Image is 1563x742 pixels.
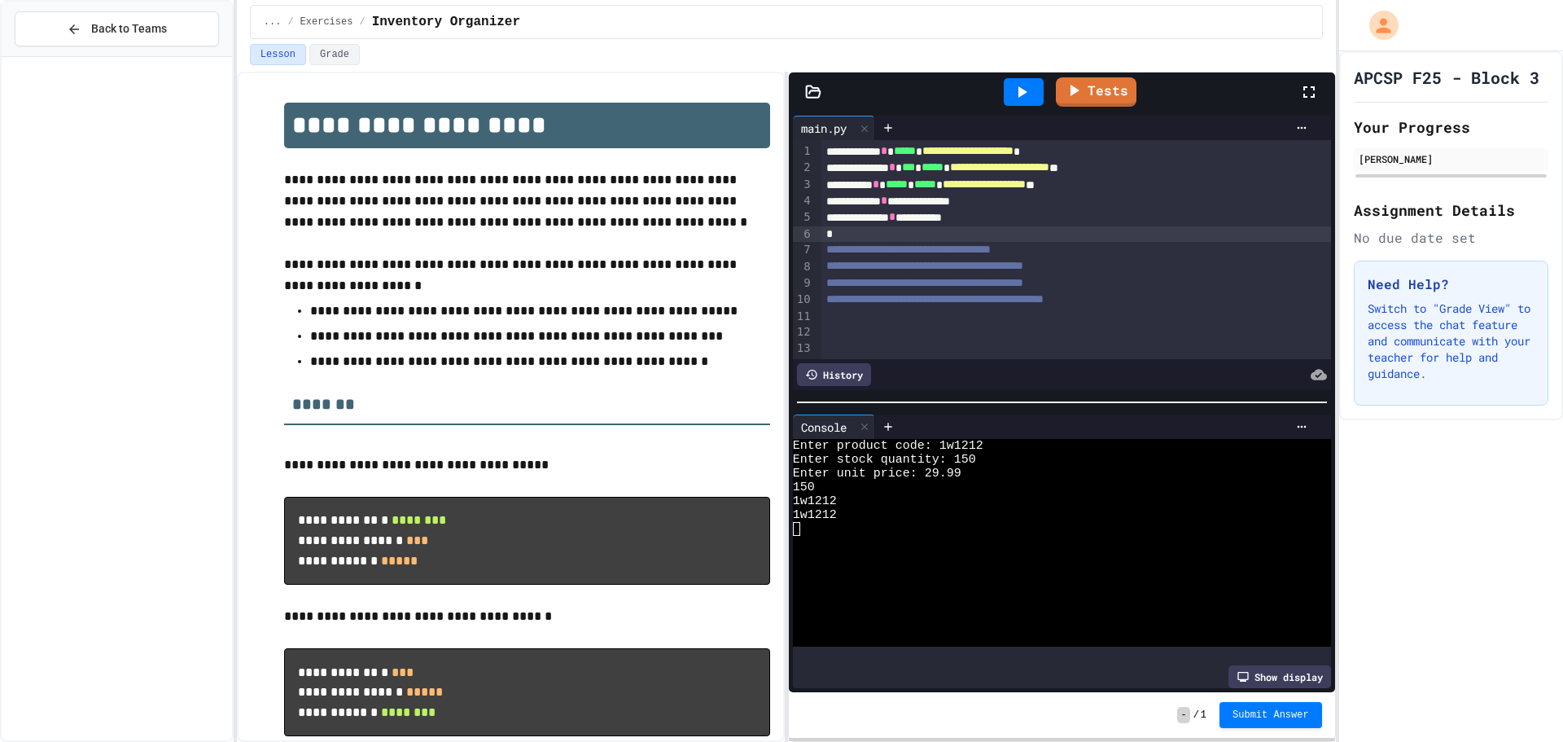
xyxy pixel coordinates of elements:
div: main.py [793,116,875,140]
div: 9 [793,275,813,292]
span: Enter unit price: 29.99 [793,467,961,481]
span: 1w1212 [793,508,837,522]
div: Console [793,415,875,439]
h3: Need Help? [1368,274,1535,294]
span: Enter stock quantity: 150 [793,453,976,467]
span: Back to Teams [91,20,167,37]
div: 13 [793,340,813,357]
iframe: chat widget [1495,677,1547,726]
div: 7 [793,242,813,258]
div: 6 [793,226,813,243]
span: Exercises [300,15,353,29]
div: Console [793,419,855,436]
div: 2 [793,160,813,176]
p: Switch to "Grade View" to access the chat feature and communicate with your teacher for help and ... [1368,301,1535,382]
div: 3 [793,177,813,193]
button: Lesson [250,44,306,65]
h2: Assignment Details [1354,199,1548,222]
span: ... [264,15,282,29]
div: [PERSON_NAME] [1359,151,1543,166]
span: / [359,15,365,29]
button: Submit Answer [1219,702,1322,728]
div: 4 [793,193,813,209]
span: 1w1212 [793,494,837,508]
div: 5 [793,209,813,226]
a: Tests [1056,77,1136,107]
span: / [1193,709,1199,722]
h2: Your Progress [1354,116,1548,138]
div: My Account [1352,7,1403,44]
span: Submit Answer [1232,709,1309,722]
span: Enter product code: 1w1212 [793,439,983,453]
div: 12 [793,324,813,340]
div: 8 [793,259,813,275]
iframe: chat widget [1428,606,1547,675]
div: main.py [793,120,855,137]
h1: APCSP F25 - Block 3 [1354,66,1539,89]
div: 14 [793,357,813,373]
span: 150 [793,481,815,494]
span: 1 [1201,709,1206,722]
button: Grade [309,44,360,65]
div: 11 [793,309,813,325]
div: Show display [1228,665,1331,688]
div: 10 [793,292,813,308]
span: Inventory Organizer [372,12,520,32]
div: History [797,363,871,386]
span: - [1177,707,1189,723]
div: 1 [793,143,813,160]
span: / [287,15,293,29]
div: No due date set [1354,228,1548,248]
button: Back to Teams [15,11,219,46]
